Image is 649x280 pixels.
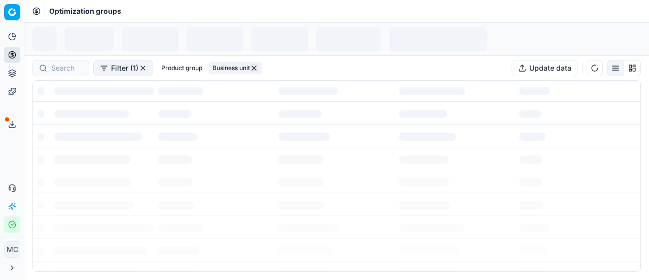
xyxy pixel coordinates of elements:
input: Search [51,63,83,73]
span: MC [5,242,20,257]
button: Product group [157,62,206,74]
span: Optimization groups [49,6,121,16]
button: Filter (1) [93,60,153,76]
button: Business unit [208,62,262,74]
button: Update data [512,60,578,76]
nav: breadcrumb [49,6,121,16]
button: MC [4,241,20,258]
